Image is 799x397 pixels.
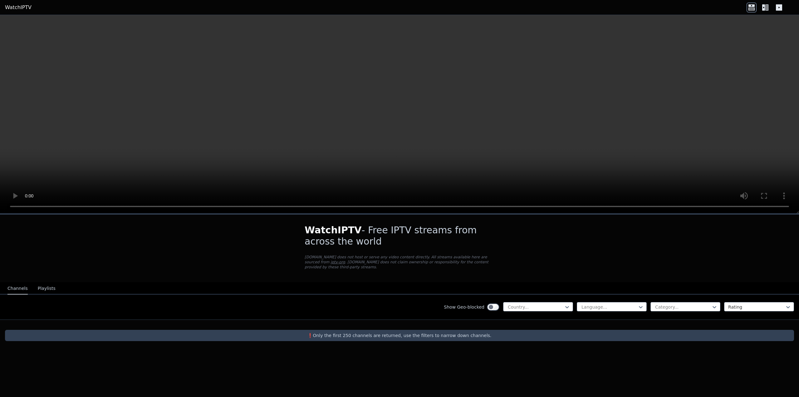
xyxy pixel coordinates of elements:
button: Playlists [38,283,56,295]
span: WatchIPTV [305,225,362,236]
a: iptv-org [331,260,345,264]
a: WatchIPTV [5,4,32,11]
p: [DOMAIN_NAME] does not host or serve any video content directly. All streams available here are s... [305,255,494,270]
label: Show Geo-blocked [444,304,484,310]
button: Channels [7,283,28,295]
h1: - Free IPTV streams from across the world [305,225,494,247]
p: ❗️Only the first 250 channels are returned, use the filters to narrow down channels. [7,332,792,339]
